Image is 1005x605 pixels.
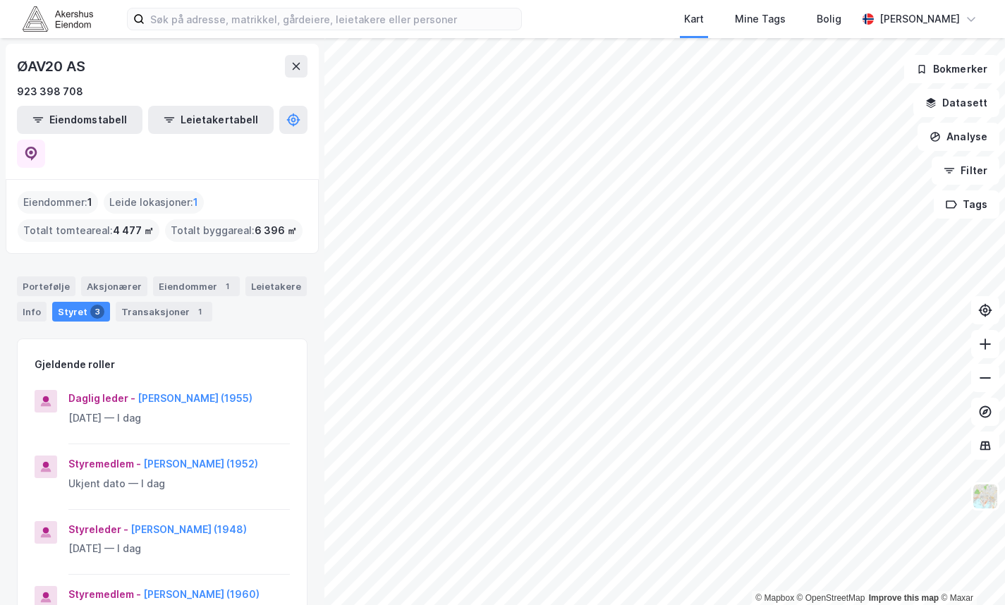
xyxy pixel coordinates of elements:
[220,279,234,293] div: 1
[153,276,240,296] div: Eiendommer
[934,537,1005,605] iframe: Chat Widget
[193,305,207,319] div: 1
[18,191,98,214] div: Eiendommer :
[879,11,960,28] div: [PERSON_NAME]
[255,222,297,239] span: 6 396 ㎡
[755,593,794,603] a: Mapbox
[918,123,999,151] button: Analyse
[145,8,521,30] input: Søk på adresse, matrikkel, gårdeiere, leietakere eller personer
[68,475,290,492] div: Ukjent dato — I dag
[104,191,204,214] div: Leide lokasjoner :
[90,305,104,319] div: 3
[972,483,999,510] img: Z
[68,540,290,557] div: [DATE] — I dag
[869,593,939,603] a: Improve this map
[87,194,92,211] span: 1
[165,219,303,242] div: Totalt byggareal :
[932,157,999,185] button: Filter
[913,89,999,117] button: Datasett
[934,190,999,219] button: Tags
[684,11,704,28] div: Kart
[81,276,147,296] div: Aksjonærer
[735,11,786,28] div: Mine Tags
[17,55,87,78] div: ØAV20 AS
[113,222,154,239] span: 4 477 ㎡
[245,276,307,296] div: Leietakere
[35,356,115,373] div: Gjeldende roller
[52,302,110,322] div: Styret
[904,55,999,83] button: Bokmerker
[23,6,93,31] img: akershus-eiendom-logo.9091f326c980b4bce74ccdd9f866810c.svg
[18,219,159,242] div: Totalt tomteareal :
[817,11,841,28] div: Bolig
[797,593,865,603] a: OpenStreetMap
[116,302,212,322] div: Transaksjoner
[193,194,198,211] span: 1
[17,106,142,134] button: Eiendomstabell
[934,537,1005,605] div: Kontrollprogram for chat
[17,276,75,296] div: Portefølje
[68,410,290,427] div: [DATE] — I dag
[17,302,47,322] div: Info
[17,83,83,100] div: 923 398 708
[148,106,274,134] button: Leietakertabell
